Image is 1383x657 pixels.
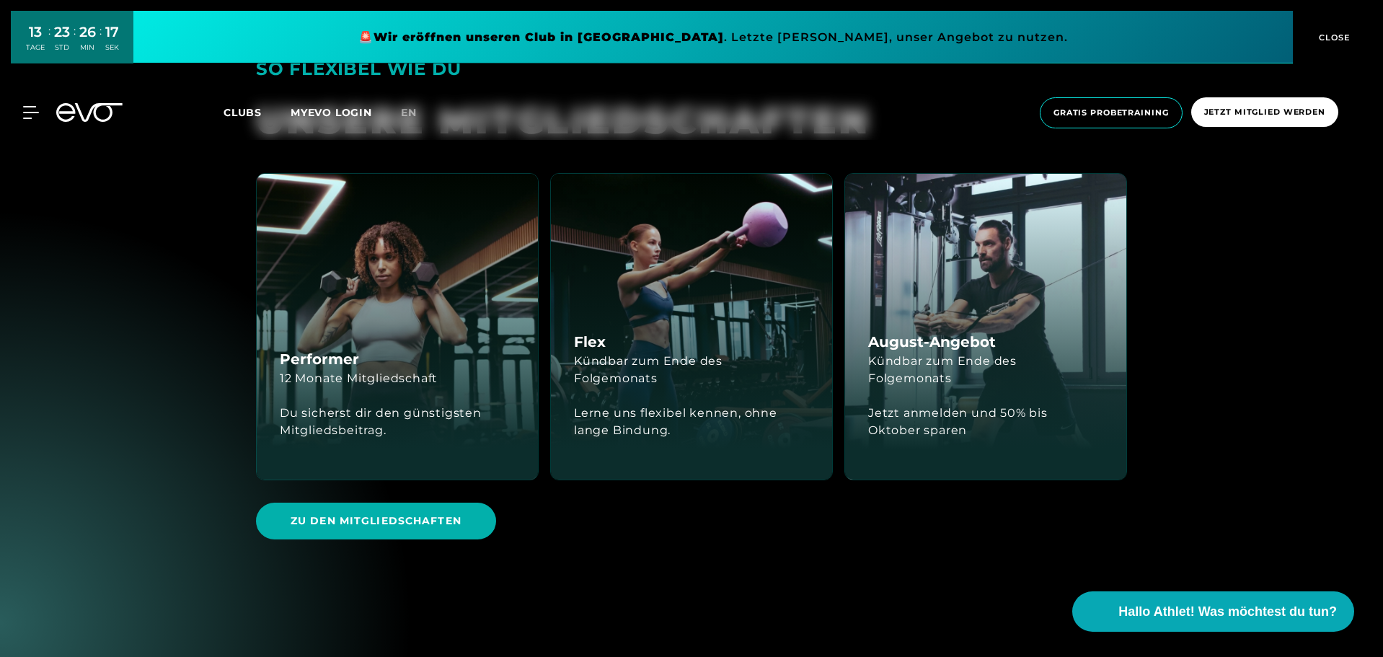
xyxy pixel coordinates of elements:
a: Jetzt Mitglied werden [1187,97,1343,128]
div: 26 [79,22,96,43]
button: CLOSE [1293,11,1372,63]
div: 17 [105,22,119,43]
div: SEK [105,43,119,53]
button: Hallo Athlet! Was möchtest du tun? [1072,591,1354,632]
div: Kündbar zum Ende des Folgemonats [574,353,809,387]
span: en [401,106,417,119]
span: CLOSE [1315,31,1351,44]
div: : [100,23,102,61]
div: TAGE [26,43,45,53]
div: 12 Monate Mitgliedschaft [280,370,438,387]
div: : [74,23,76,61]
a: Clubs [224,105,291,119]
a: MYEVO LOGIN [291,106,372,119]
div: Jetzt anmelden und 50% bis Oktober sparen [868,405,1103,439]
a: Zu den Mitgliedschaften [256,492,502,550]
h4: Flex [574,331,606,353]
span: Jetzt Mitglied werden [1204,106,1325,118]
div: Du sicherst dir den günstigsten Mitgliedsbeitrag. [280,405,515,439]
div: : [48,23,50,61]
h4: August-Angebot [868,331,996,353]
a: en [401,105,434,121]
div: MIN [79,43,96,53]
span: Hallo Athlet! Was möchtest du tun? [1118,602,1337,622]
div: 23 [54,22,70,43]
div: Kündbar zum Ende des Folgemonats [868,353,1103,387]
div: 13 [26,22,45,43]
span: Clubs [224,106,262,119]
div: STD [54,43,70,53]
h4: Performer [280,348,359,370]
span: Zu den Mitgliedschaften [291,513,461,529]
div: Lerne uns flexibel kennen, ohne lange Bindung. [574,405,809,439]
span: Gratis Probetraining [1053,107,1169,119]
a: Gratis Probetraining [1035,97,1187,128]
